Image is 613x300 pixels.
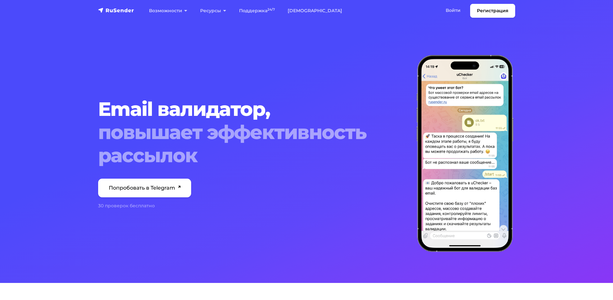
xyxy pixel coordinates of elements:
[439,4,467,17] a: Войти
[267,7,275,12] sup: 24/7
[143,4,194,17] a: Возможности
[281,4,348,17] a: [DEMOGRAPHIC_DATA]
[98,7,134,14] img: RuSender
[417,55,513,252] img: hero-right-validator-min.png
[98,202,409,209] div: 30 проверок бесплатно
[98,121,409,167] span: повышает эффективность рассылок
[470,4,515,18] a: Регистрация
[98,98,409,167] h1: Email валидатор,
[194,4,233,17] a: Ресурсы
[233,4,281,17] a: Поддержка24/7
[98,179,191,197] a: Попробовать в Telegram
